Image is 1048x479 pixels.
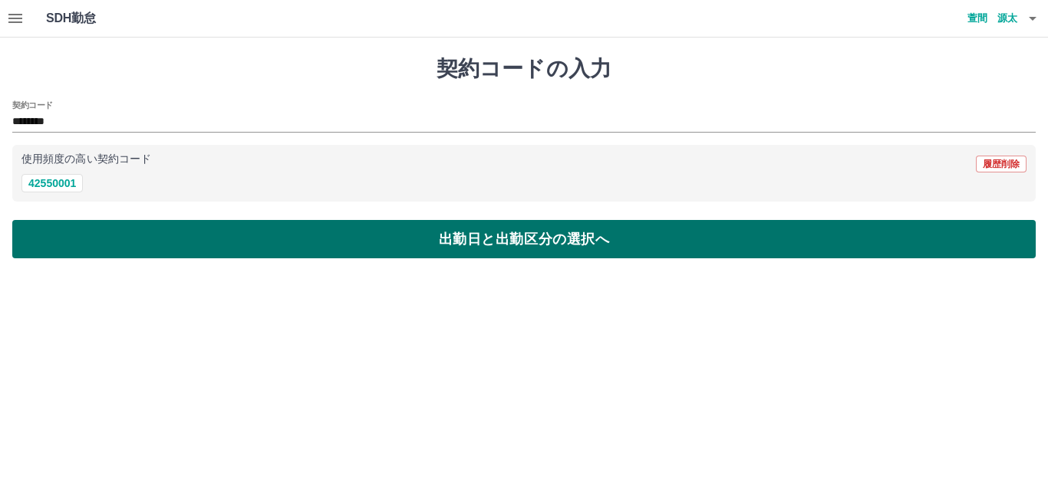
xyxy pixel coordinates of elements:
[12,99,53,111] h2: 契約コード
[21,154,151,165] p: 使用頻度の高い契約コード
[12,56,1036,82] h1: 契約コードの入力
[976,156,1027,172] button: 履歴削除
[21,174,83,192] button: 42550001
[12,220,1036,258] button: 出勤日と出勤区分の選択へ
